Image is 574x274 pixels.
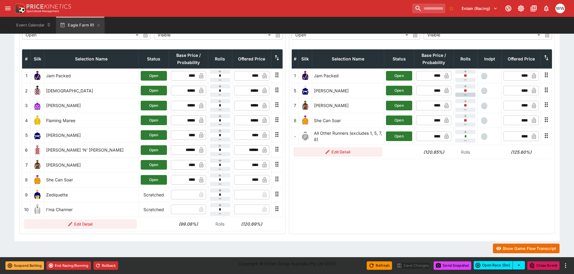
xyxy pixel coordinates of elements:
div: split button [474,261,525,269]
td: 5 [292,83,298,98]
button: Notifications [541,3,552,14]
button: Edit Detail [24,219,137,229]
th: Rolls [208,49,232,68]
td: All Other Runners (excludes 1, 5, 7, 8) [312,128,384,145]
img: runner 8 [300,115,310,125]
button: more [562,262,569,269]
td: 7 [22,158,31,172]
button: Suspend Betting [5,261,44,270]
button: open drawer [2,3,13,14]
th: Rolls [453,49,478,68]
td: I'ma Charmer [44,202,139,217]
div: William Wallace [555,4,565,13]
input: search [412,4,445,13]
td: - [292,128,298,145]
button: Rollback [93,261,118,270]
button: Refresh [367,261,392,270]
img: runner 1 [33,71,42,81]
th: Base Price / Probability [414,49,453,68]
button: Open [386,115,412,125]
td: She Can Soar [44,172,139,187]
img: runner 7 [300,101,310,110]
h6: (120.85%) [416,149,452,155]
img: runner 3 [33,101,42,110]
td: [PERSON_NAME] [44,158,139,172]
button: Open [141,145,167,155]
img: runner 7 [33,160,42,170]
button: Open [141,101,167,110]
td: Zediquette [44,187,139,202]
th: Status [384,49,414,68]
img: runner 5 [33,130,42,140]
th: Silk [298,49,312,68]
td: 2 [22,83,31,98]
td: [PERSON_NAME] [312,83,384,98]
button: End Racing/Running [46,261,91,270]
button: William Wallace [554,2,567,15]
div: Visible [424,30,542,40]
td: 7 [292,98,298,113]
img: runner 9 [33,190,42,199]
img: PriceKinetics Logo [13,2,25,14]
button: Open [386,131,412,141]
th: Offered Price [502,49,541,68]
img: runner 1 [300,71,310,81]
th: # [22,49,31,68]
button: Open [141,130,167,140]
td: 10 [22,202,31,217]
td: [PERSON_NAME] [44,128,139,143]
button: Open [141,115,167,125]
td: 3 [22,98,31,113]
img: PriceKinetics [27,4,71,9]
button: Connected to PK [503,3,514,14]
img: blank-silk.png [300,131,310,141]
p: Rolls [455,149,476,155]
button: Open [386,86,412,95]
img: runner 4 [33,115,42,125]
td: 5 [22,128,31,143]
td: 4 [22,113,31,128]
button: Open [141,175,167,185]
button: Event Calendar [13,17,55,34]
button: Eagle Farm R1 [56,17,104,34]
button: Open [141,86,167,95]
th: Offered Price [232,49,271,68]
button: Documentation [528,3,539,14]
h6: (125.60%) [503,149,539,155]
td: [PERSON_NAME] 'N' [PERSON_NAME] [44,143,139,157]
p: Scratched [141,192,167,198]
button: select merge strategy [513,261,525,269]
button: Toggle light/dark mode [516,3,526,14]
td: 8 [292,113,298,128]
th: # [292,49,298,68]
img: runner 5 [300,86,310,95]
td: Jam Packed [44,68,139,83]
div: Visible [154,30,273,40]
button: Select Tenant [458,4,501,13]
div: Open [22,30,141,40]
img: runner 8 [33,175,42,185]
button: No Bookmarks [447,4,456,13]
td: [PERSON_NAME] [44,98,139,113]
img: runner 10 [33,205,42,214]
img: Sportsbook Management [27,10,59,13]
div: Open [292,30,410,40]
td: 6 [22,143,31,157]
td: 1 [22,68,31,83]
p: Rolls [210,221,230,227]
td: 9 [22,187,31,202]
button: Open [141,71,167,81]
img: runner 2 [33,86,42,95]
h6: (99.08%) [171,221,206,227]
button: Edit Detail [293,147,382,157]
button: Open [386,71,412,81]
td: Flaming Maree [44,113,139,128]
td: [PERSON_NAME] [312,98,384,113]
button: Open [386,101,412,110]
button: Open [141,160,167,170]
button: Open Race (5m) [474,261,513,269]
th: Base Price / Probability [169,49,208,68]
img: runner 6 [33,145,42,155]
p: Scratched [141,206,167,213]
td: [DEMOGRAPHIC_DATA] [44,83,139,98]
